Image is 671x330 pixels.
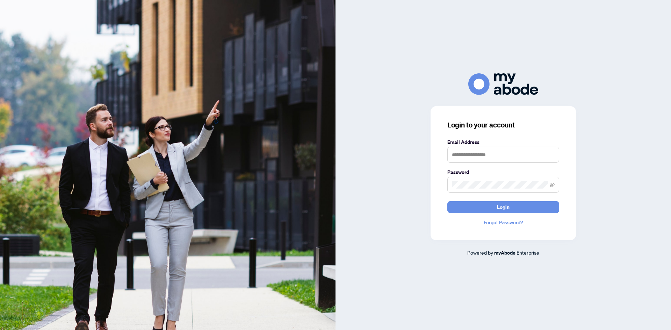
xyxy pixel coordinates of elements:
a: myAbode [494,249,515,257]
span: Enterprise [517,249,539,256]
label: Email Address [447,138,559,146]
span: eye-invisible [550,182,555,187]
label: Password [447,168,559,176]
button: Login [447,201,559,213]
a: Forgot Password? [447,219,559,226]
span: Powered by [467,249,493,256]
img: ma-logo [468,73,538,95]
span: Login [497,201,510,213]
h3: Login to your account [447,120,559,130]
